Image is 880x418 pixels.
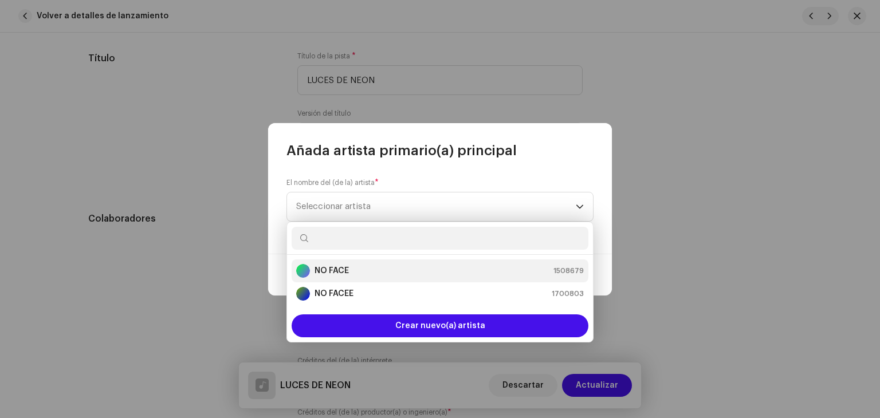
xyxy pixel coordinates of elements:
[315,288,353,299] strong: NO FACEE
[292,259,588,282] li: NO FACE
[553,265,584,277] span: 1508679
[576,192,584,221] div: dropdown trigger
[296,192,576,221] span: Seleccionar artista
[286,178,379,187] label: El nombre del (de la) artista
[552,288,584,299] span: 1700803
[315,265,349,277] strong: NO FACE
[286,141,517,160] span: Añada artista primario(a) principal
[287,255,593,310] ul: Option List
[296,202,371,211] span: Seleccionar artista
[395,314,485,337] span: Crear nuevo(a) artista
[292,282,588,305] li: NO FACEE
